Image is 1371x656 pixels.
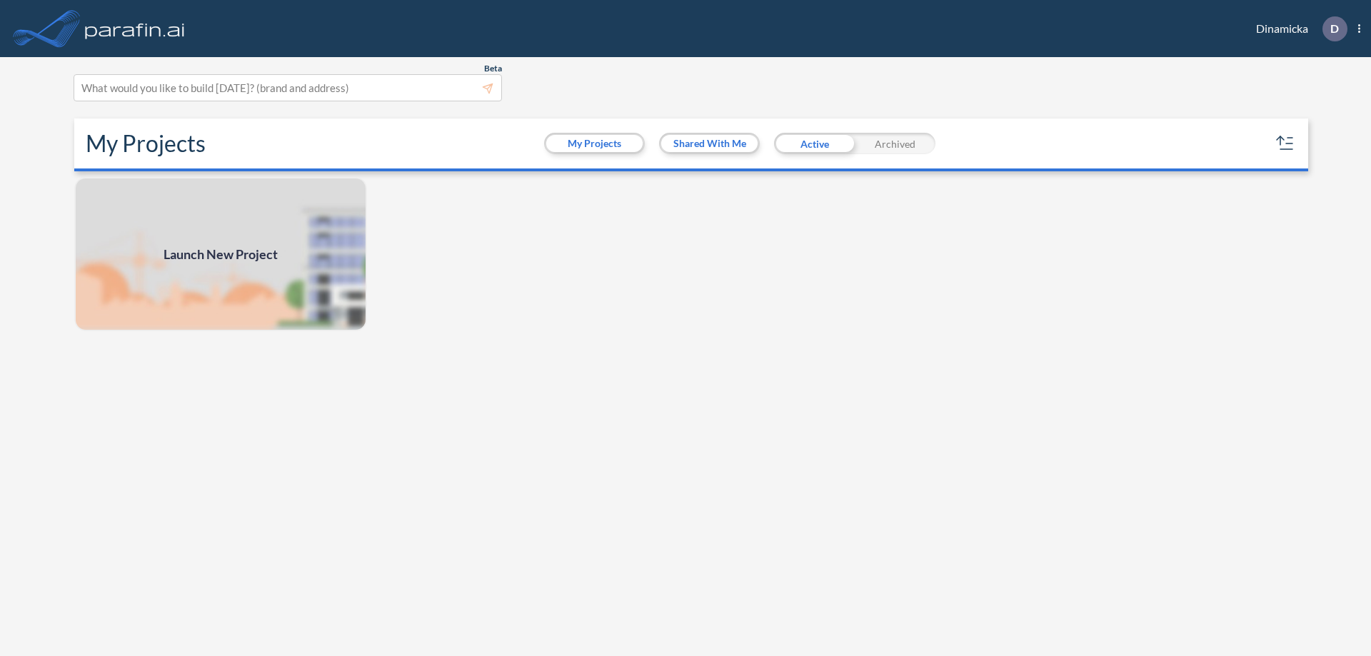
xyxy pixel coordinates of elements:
[661,135,758,152] button: Shared With Me
[484,63,502,74] span: Beta
[1330,22,1339,35] p: D
[1235,16,1360,41] div: Dinamicka
[82,14,188,43] img: logo
[164,245,278,264] span: Launch New Project
[74,177,367,331] a: Launch New Project
[546,135,643,152] button: My Projects
[855,133,935,154] div: Archived
[74,177,367,331] img: add
[774,133,855,154] div: Active
[86,130,206,157] h2: My Projects
[1274,132,1297,155] button: sort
